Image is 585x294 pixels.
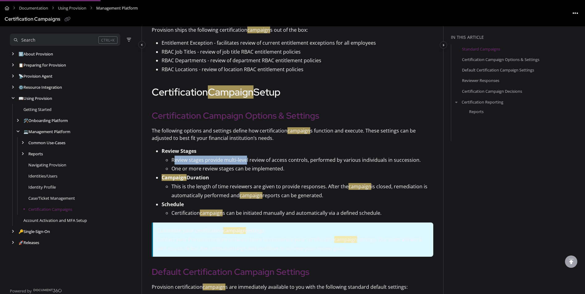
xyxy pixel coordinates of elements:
[28,162,66,168] a: Navigating Provision
[19,229,23,234] span: 🔑
[28,206,72,212] a: Certification Campaigns
[19,84,23,90] span: ⚙️
[162,65,433,74] p: RBAC Locations - review of location RBAC entitlement policies
[462,88,522,94] a: Certification Campaign Decisions
[58,4,86,13] a: Using Provision
[10,62,16,68] div: arrow
[152,265,433,278] h2: Default Certification Campaign Settings
[565,255,577,268] div: scroll to top
[223,227,246,234] mark: campaign
[19,96,23,101] span: 📖
[162,56,433,65] p: RBAC Departments - review of department RBAC entitlement policies
[162,148,196,154] strong: Review Stages
[10,34,120,46] button: Search
[63,14,72,24] button: Copy link of
[19,51,23,57] span: ℹ️
[19,73,52,79] a: Provision Agent
[162,174,187,181] mark: Campaign
[200,210,223,216] mark: campaign
[10,287,62,294] a: Powered by Document360 - opens in a new tab
[162,201,184,208] strong: Schedule
[19,95,52,101] a: Using Provision
[157,235,430,253] p: Contact your Provision implementation team to customize your certification settings. Our team wil...
[454,98,459,105] button: arrow
[96,4,138,13] span: Management Platform
[19,84,62,90] a: Resource Integration
[33,289,62,292] img: Document360
[28,173,57,179] a: Identities/Users
[162,39,433,47] p: Entitlement Exception - facilitates review of current entitlement exceptions for all employees
[23,106,51,112] a: Getting Started
[23,217,87,223] a: Account Activation and MFA Setup
[152,109,433,122] h2: Certification Campaign Options & Settings
[125,36,133,43] button: Filter
[10,288,32,294] span: Powered by
[451,34,583,41] div: In this article
[19,73,23,79] span: 📡
[152,127,433,142] p: The following options and settings define how certification s function and execute. These setting...
[247,27,270,33] mark: campaign
[98,36,117,44] div: CTRL+K
[10,51,16,57] div: arrow
[5,15,60,24] div: Certification Campaigns
[440,41,447,49] button: Category toggle
[5,4,9,13] a: Home
[152,26,433,34] p: Provision ships the following certification s out of the box:
[23,117,68,124] a: Onboarding Platform
[28,140,65,146] a: Common Use-Cases
[462,56,539,63] a: Certification Campaign Options & Settings
[19,228,50,235] a: Single-Sign-On
[171,156,433,165] p: Review stages provide multi-level review of access controls, performed by various individuals in ...
[15,129,21,135] div: arrow
[28,151,43,157] a: Reports
[23,129,70,135] a: Management Platform
[21,37,35,43] div: Search
[138,41,146,48] button: Category toggle
[171,164,433,173] p: One or more review stages can be implemented.
[28,184,56,190] a: Identity Profile
[23,129,28,134] span: 💻
[19,239,39,246] a: Releases
[203,284,225,290] mark: campaign
[19,4,48,13] a: Documentation
[23,118,28,123] span: 🛠️
[240,192,262,199] mark: campaign
[10,96,16,101] div: arrow
[20,151,26,157] div: arrow
[462,77,499,84] a: Reviewer Responses
[157,226,430,235] p: Customize your certification settings
[19,240,23,245] span: 🚀
[462,46,500,52] a: Standard Campaigns
[462,67,534,73] a: Default Certification Campaign Settings
[10,229,16,235] div: arrow
[28,195,75,201] a: Case/Ticket Management
[10,84,16,90] div: arrow
[348,183,371,190] mark: campaign
[20,140,26,146] div: arrow
[19,62,23,68] span: 📋
[162,47,433,56] p: RBAC Job Titles - review of job title RBAC entitlement policies
[152,283,433,291] p: Provision certification s are immediately available to you with the following standard default se...
[10,240,16,246] div: arrow
[287,127,310,134] mark: campaign
[462,99,503,105] a: Certification Reporting
[171,182,433,200] p: This is the length of time reviewers are given to provide responses. After the is closed, remedia...
[162,174,209,181] strong: Duration
[152,84,433,100] h1: Certification Setup
[10,73,16,79] div: arrow
[469,108,484,115] a: Reports
[571,8,580,18] button: Article more options
[15,118,21,124] div: arrow
[19,62,66,68] a: Preparing for Provision
[19,51,53,57] a: About Provision
[208,85,253,99] mark: Campaign
[171,209,433,218] p: Certification s can be initiated manually and automatically via a defined schedule.
[334,236,357,243] mark: campaign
